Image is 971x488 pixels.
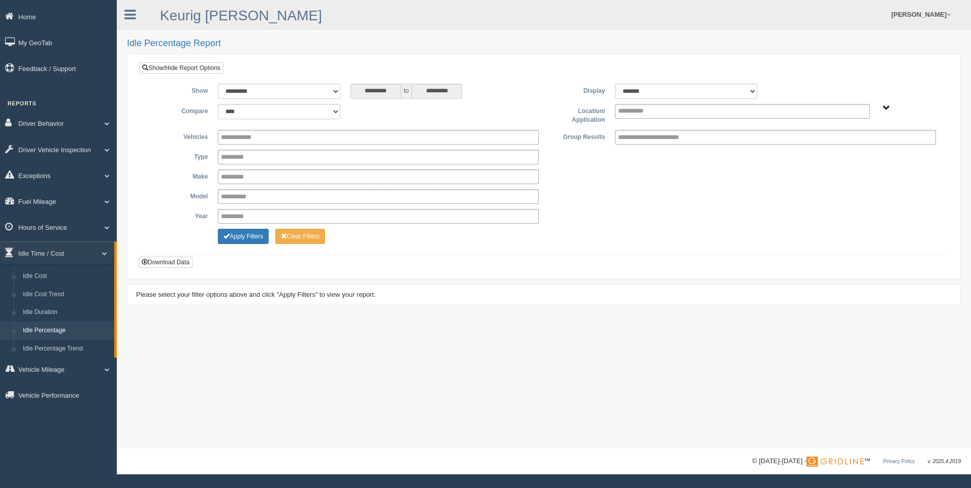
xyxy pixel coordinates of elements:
label: Year [147,209,213,221]
label: Display [544,84,610,96]
label: Group Results [544,130,610,142]
label: Model [147,189,213,201]
a: Idle Cost Trend [18,286,114,304]
label: Make [147,169,213,182]
span: Please select your filter options above and click "Apply Filters" to view your report. [136,291,376,298]
a: Show/Hide Report Options [139,62,223,74]
button: Change Filter Options [218,229,269,244]
a: Idle Percentage [18,322,114,340]
label: Vehicles [147,130,213,142]
label: Type [147,150,213,162]
h2: Idle Percentage Report [127,39,961,49]
label: Compare [147,104,213,116]
a: Idle Cost [18,267,114,286]
label: Location/ Application [544,104,610,125]
div: © [DATE]-[DATE] - ™ [752,456,961,467]
a: Idle Percentage Trend [18,340,114,358]
span: to [401,84,411,99]
span: v. 2025.4.2019 [928,459,961,464]
a: Privacy Policy [883,459,915,464]
label: Show [147,84,213,96]
a: Keurig [PERSON_NAME] [160,8,322,23]
button: Download Data [139,257,192,268]
img: Gridline [806,457,864,467]
a: Idle Duration [18,303,114,322]
button: Change Filter Options [275,229,326,244]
